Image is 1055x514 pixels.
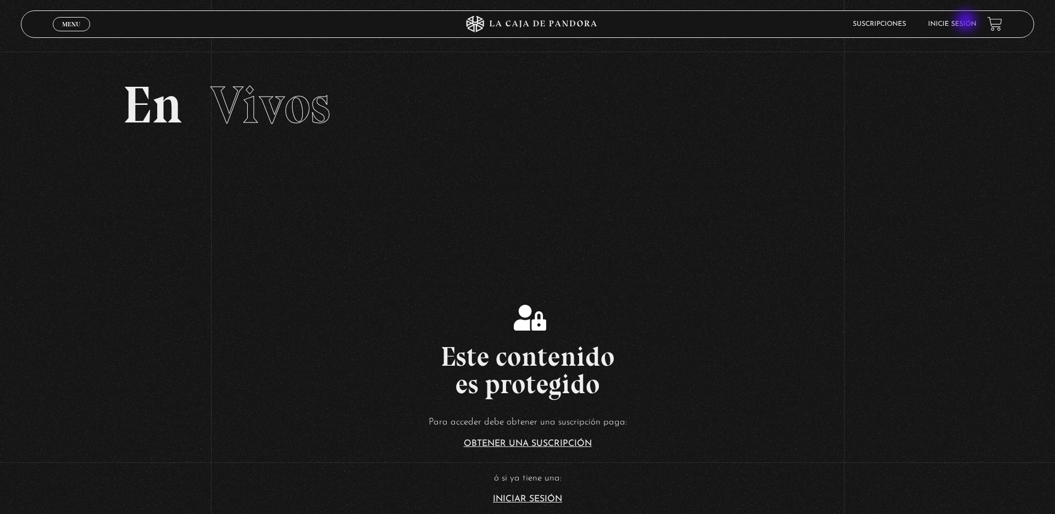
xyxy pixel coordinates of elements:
h2: En [123,79,933,131]
a: Obtener una suscripción [464,439,592,448]
a: View your shopping cart [987,16,1002,31]
a: Inicie sesión [928,21,976,27]
span: Cerrar [59,30,85,38]
a: Suscripciones [853,21,906,27]
a: Iniciar Sesión [493,495,562,504]
span: Vivos [210,74,330,136]
span: Menu [62,21,80,27]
